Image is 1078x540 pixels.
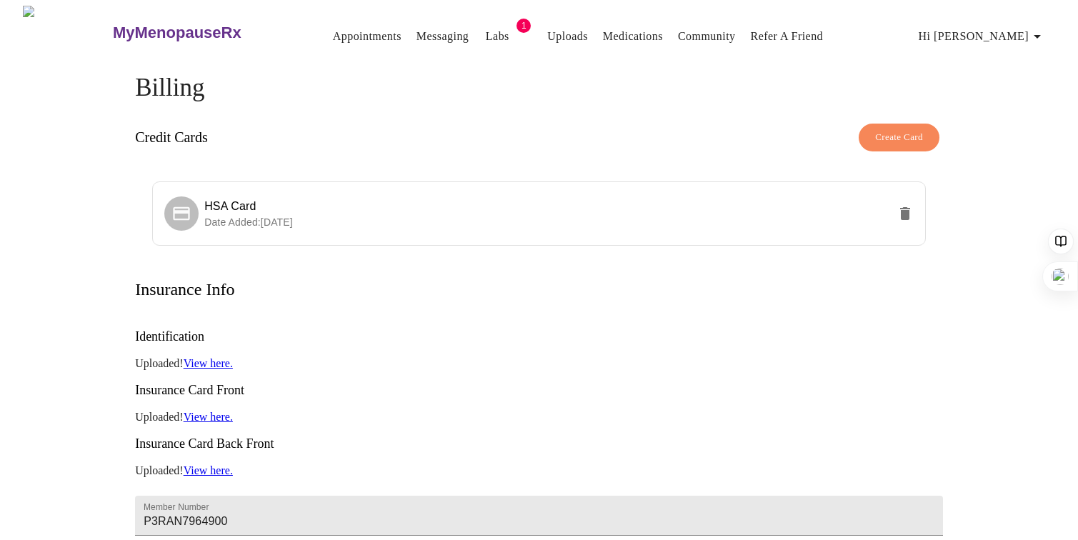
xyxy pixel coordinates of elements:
h3: Insurance Info [135,280,234,299]
button: Refer a Friend [745,22,829,51]
img: MyMenopauseRx Logo [23,6,111,59]
span: Hi [PERSON_NAME] [919,26,1046,46]
button: Medications [597,22,669,51]
a: MyMenopauseRx [111,8,298,58]
a: Uploads [547,26,588,46]
button: Community [672,22,742,51]
h4: Billing [135,74,943,102]
a: Refer a Friend [751,26,824,46]
span: 1 [516,19,531,33]
h3: Insurance Card Back Front [135,436,943,451]
p: Uploaded! [135,464,943,477]
a: View here. [184,411,233,423]
button: Hi [PERSON_NAME] [913,22,1052,51]
a: Messaging [416,26,469,46]
h3: MyMenopauseRx [113,24,241,42]
a: Appointments [333,26,401,46]
a: View here. [184,357,233,369]
h3: Identification [135,329,943,344]
a: Labs [486,26,509,46]
button: Labs [474,22,520,51]
a: Community [678,26,736,46]
p: Uploaded! [135,357,943,370]
span: Date Added: [DATE] [204,216,293,228]
button: Create Card [859,124,939,151]
button: Messaging [411,22,474,51]
span: Create Card [875,129,923,146]
button: Appointments [327,22,407,51]
button: Uploads [542,22,594,51]
p: Uploaded! [135,411,943,424]
h3: Insurance Card Front [135,383,943,398]
h3: Credit Cards [135,129,208,146]
button: delete [888,196,922,231]
a: Medications [603,26,663,46]
a: View here. [184,464,233,476]
span: HSA Card [204,200,256,212]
